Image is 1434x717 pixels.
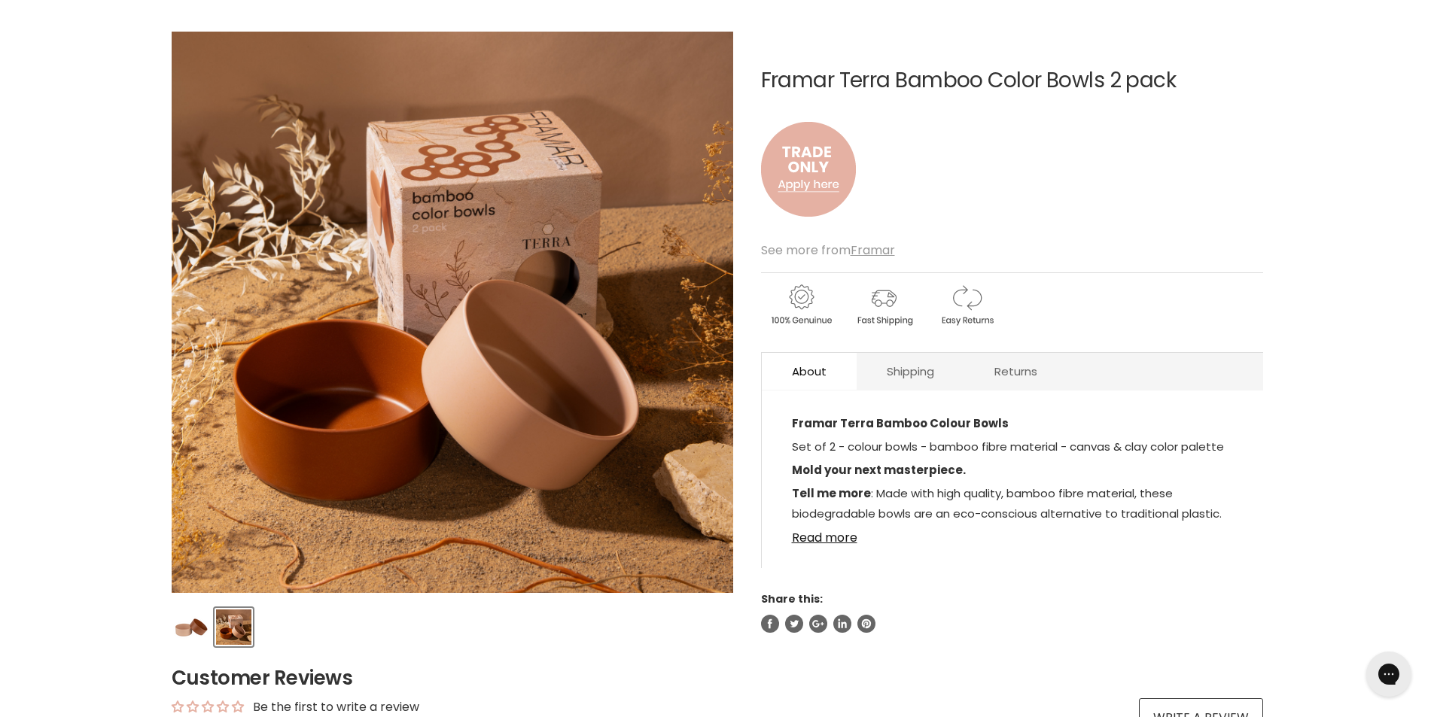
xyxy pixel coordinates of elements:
h2: Customer Reviews [172,664,1263,691]
a: Framar [851,242,895,259]
iframe: Gorgias live chat messenger [1359,646,1419,702]
a: Shipping [857,353,964,390]
div: Framar Terra Bamboo Color Bowls 2 pack image. Click or Scroll to Zoom. [172,32,734,594]
h1: Framar Terra Bamboo Color Bowls 2 pack [761,69,1263,93]
span: Share this: [761,591,823,606]
a: Read more [792,522,1233,545]
img: Framar Terra Bamboo Color Bowls 2 pack [216,609,251,645]
span: See more from [761,242,895,259]
p: : Made with high quality, bamboo fibre material, these biodegradable bowls are an eco-conscious a... [792,483,1233,567]
strong: Mold your next masterpiece. [792,462,966,478]
div: Be the first to write a review [253,699,419,715]
img: shipping.gif [844,282,924,328]
strong: Framar Terra Bamboo Colour Bowls [792,415,1009,431]
strong: Tell me more [792,485,871,501]
img: to.png [761,107,856,232]
div: Average rating is 0.00 stars [172,698,244,715]
div: Product thumbnails [169,603,736,646]
a: Returns [964,353,1067,390]
button: Framar Terra Bamboo Color Bowls 2 pack [215,608,253,646]
a: About [762,353,857,390]
img: 22_1800x1800.png [171,31,733,593]
button: Framar Terra Bamboo Color Bowls 2 pack [172,608,210,646]
aside: Share this: [761,592,1263,633]
img: returns.gif [927,282,1006,328]
img: Framar Terra Bamboo Color Bowls 2 pack [173,609,209,645]
img: genuine.gif [761,282,841,328]
p: Set of 2 - colour bowls - bamboo fibre material - canvas & clay color palette [792,436,1233,460]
